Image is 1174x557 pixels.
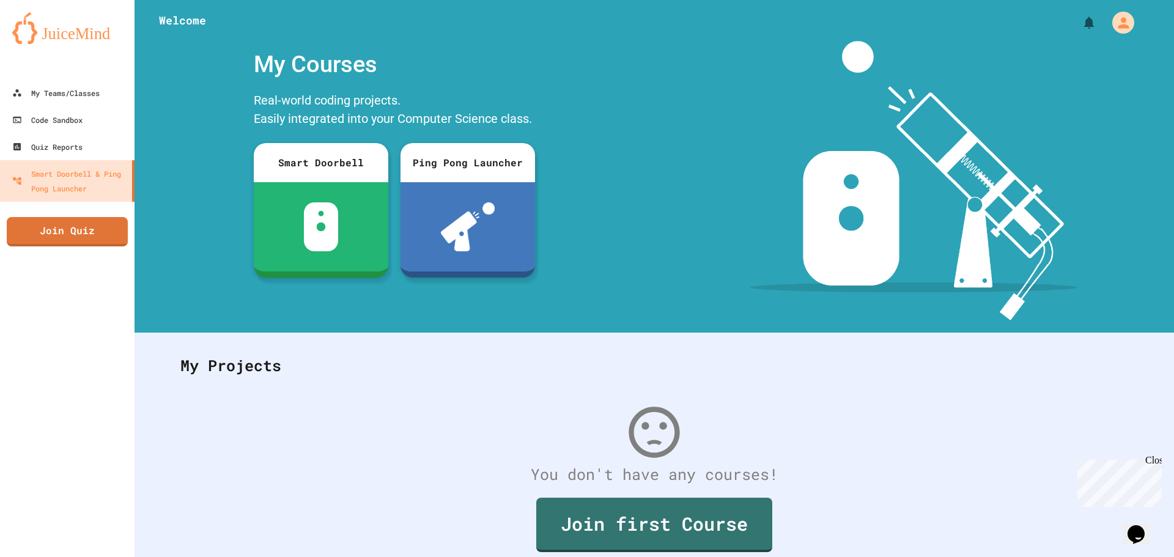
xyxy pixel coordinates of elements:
[168,342,1140,389] div: My Projects
[1059,12,1099,33] div: My Notifications
[304,202,339,251] img: sdb-white.svg
[441,202,495,251] img: ppl-with-ball.png
[254,143,388,182] div: Smart Doorbell
[12,12,122,44] img: logo-orange.svg
[1099,9,1137,37] div: My Account
[7,217,128,246] a: Join Quiz
[12,86,100,100] div: My Teams/Classes
[12,113,83,127] div: Code Sandbox
[248,41,541,88] div: My Courses
[248,88,541,134] div: Real-world coding projects. Easily integrated into your Computer Science class.
[12,139,83,154] div: Quiz Reports
[750,41,1078,320] img: banner-image-my-projects.png
[401,143,535,182] div: Ping Pong Launcher
[168,463,1140,486] div: You don't have any courses!
[1072,455,1162,507] iframe: chat widget
[12,166,127,196] div: Smart Doorbell & Ping Pong Launcher
[536,498,772,552] a: Join first Course
[1123,508,1162,545] iframe: chat widget
[5,5,84,78] div: Chat with us now!Close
